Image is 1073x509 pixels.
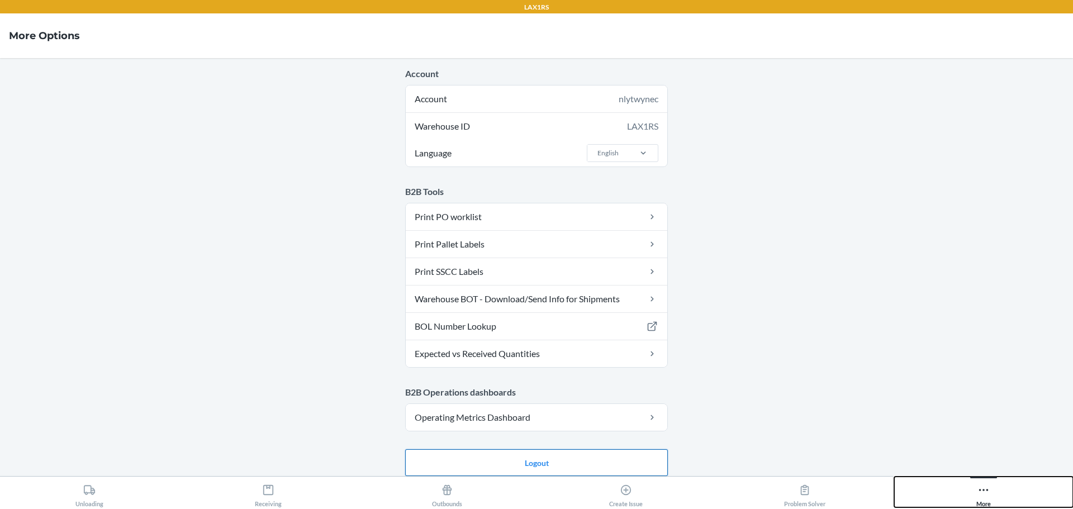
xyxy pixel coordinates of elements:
[413,140,453,167] span: Language
[406,286,667,312] a: Warehouse BOT - Download/Send Info for Shipments
[406,404,667,431] a: Operating Metrics Dashboard
[619,92,658,106] div: nlytwynec
[358,477,536,507] button: Outbounds
[406,340,667,367] a: Expected vs Received Quantities
[406,231,667,258] a: Print Pallet Labels
[894,477,1073,507] button: More
[609,479,643,507] div: Create Issue
[627,120,658,133] div: LAX1RS
[524,2,549,12] p: LAX1RS
[9,28,80,43] h4: More Options
[405,185,668,198] p: B2B Tools
[406,313,667,340] a: BOL Number Lookup
[596,148,597,158] input: LanguageEnglish
[406,85,667,112] div: Account
[406,113,667,140] div: Warehouse ID
[432,479,462,507] div: Outbounds
[406,258,667,285] a: Print SSCC Labels
[75,479,103,507] div: Unloading
[976,479,991,507] div: More
[536,477,715,507] button: Create Issue
[784,479,825,507] div: Problem Solver
[715,477,894,507] button: Problem Solver
[597,148,619,158] div: English
[405,449,668,476] button: Logout
[255,479,282,507] div: Receiving
[405,386,668,399] p: B2B Operations dashboards
[406,203,667,230] a: Print PO worklist
[405,67,668,80] p: Account
[179,477,358,507] button: Receiving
